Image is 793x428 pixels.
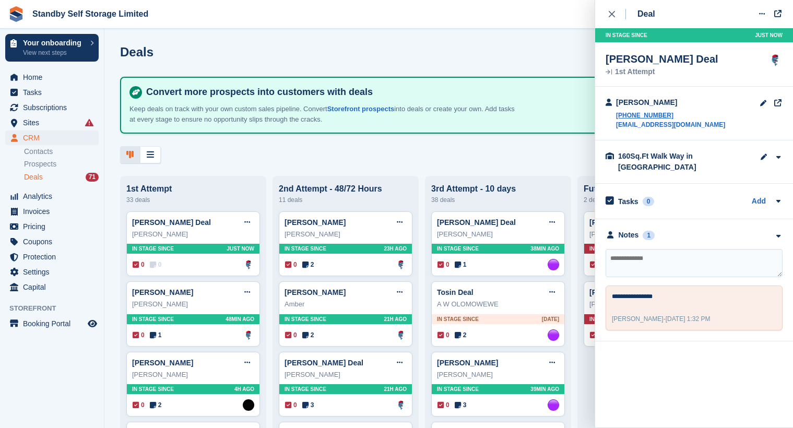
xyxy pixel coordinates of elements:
[234,385,254,393] span: 4H AGO
[133,260,145,269] span: 0
[285,260,297,269] span: 0
[24,147,99,157] a: Contacts
[302,260,314,269] span: 2
[437,315,479,323] span: In stage since
[132,299,254,310] div: [PERSON_NAME]
[619,230,639,241] div: Notes
[437,229,559,240] div: [PERSON_NAME]
[24,172,99,183] a: Deals 71
[437,288,474,296] a: Tosin Deal
[542,315,559,323] span: [DATE]
[752,196,766,208] a: Add
[285,218,346,227] a: [PERSON_NAME]
[455,330,467,340] span: 2
[23,39,85,46] p: Your onboarding
[612,314,711,324] div: -
[133,400,145,410] span: 0
[431,194,565,206] div: 38 deals
[616,111,725,120] a: [PHONE_NUMBER]
[285,245,326,253] span: In stage since
[590,330,602,340] span: 0
[437,330,449,340] span: 0
[589,245,631,253] span: In stage since
[243,399,254,411] img: Stephen Hambridge
[132,245,174,253] span: In stage since
[455,400,467,410] span: 3
[5,219,99,234] a: menu
[226,315,254,323] span: 48MIN AGO
[5,316,99,331] a: menu
[755,31,783,39] span: Just now
[437,299,559,310] div: A W OLOMOWEWE
[5,34,99,62] a: Your onboarding View next steps
[142,86,768,98] h4: Convert more prospects into customers with deals
[132,229,254,240] div: [PERSON_NAME]
[606,68,718,76] div: 1st Attempt
[548,399,559,411] a: Sue Ford
[666,315,711,323] span: [DATE] 1:32 PM
[279,184,412,194] div: 2nd Attempt - 48/72 Hours
[285,229,407,240] div: [PERSON_NAME]
[437,218,516,227] a: [PERSON_NAME] Deal
[437,260,449,269] span: 0
[129,104,521,124] p: Keep deals on track with your own custom sales pipeline. Convert into deals or create your own. A...
[150,260,162,269] span: 0
[395,259,407,270] a: Glenn Fisher
[23,85,86,100] span: Tasks
[5,265,99,279] a: menu
[23,100,86,115] span: Subscriptions
[616,120,725,129] a: [EMAIL_ADDRESS][DOMAIN_NAME]
[86,173,99,182] div: 71
[384,245,407,253] span: 23H AGO
[431,184,565,194] div: 3rd Attempt - 10 days
[768,53,783,67] img: Glenn Fisher
[606,31,647,39] span: In stage since
[285,288,346,296] a: [PERSON_NAME]
[23,316,86,331] span: Booking Portal
[285,299,407,310] div: Amber
[285,370,407,380] div: [PERSON_NAME]
[85,118,93,127] i: Smart entry sync failures have occurred
[5,234,99,249] a: menu
[24,159,99,170] a: Prospects
[23,265,86,279] span: Settings
[590,260,602,269] span: 0
[23,204,86,219] span: Invoices
[5,280,99,294] a: menu
[120,45,153,59] h1: Deals
[150,330,162,340] span: 1
[285,315,326,323] span: In stage since
[5,204,99,219] a: menu
[530,385,559,393] span: 39MIN AGO
[548,329,559,341] img: Sue Ford
[455,260,467,269] span: 1
[5,115,99,130] a: menu
[637,8,655,20] div: Deal
[126,184,260,194] div: 1st Attempt
[589,299,712,310] div: [PERSON_NAME]
[243,329,254,341] a: Glenn Fisher
[23,234,86,249] span: Coupons
[643,231,655,240] div: 1
[589,315,631,323] span: In stage since
[132,385,174,393] span: In stage since
[23,249,86,264] span: Protection
[548,259,559,270] img: Sue Ford
[643,197,655,206] div: 0
[437,370,559,380] div: [PERSON_NAME]
[126,194,260,206] div: 33 deals
[23,48,85,57] p: View next steps
[8,6,24,22] img: stora-icon-8386f47178a22dfd0bd8f6a31ec36ba5ce8667c1dd55bd0f319d3a0aa187defe.svg
[243,259,254,270] img: Glenn Fisher
[437,385,479,393] span: In stage since
[5,249,99,264] a: menu
[285,359,363,367] a: [PERSON_NAME] Deal
[5,70,99,85] a: menu
[24,172,43,182] span: Deals
[23,70,86,85] span: Home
